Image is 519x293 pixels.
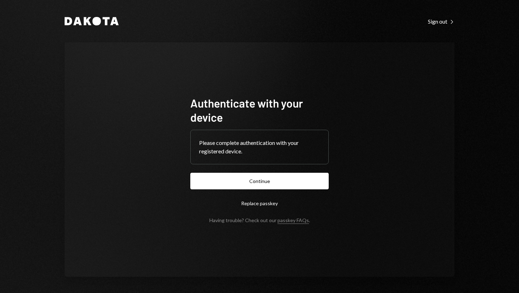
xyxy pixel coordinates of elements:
[199,139,320,155] div: Please complete authentication with your registered device.
[190,173,329,189] button: Continue
[209,217,310,223] div: Having trouble? Check out our .
[190,96,329,124] h1: Authenticate with your device
[190,195,329,212] button: Replace passkey
[278,217,309,224] a: passkey FAQs
[428,18,454,25] div: Sign out
[428,17,454,25] a: Sign out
